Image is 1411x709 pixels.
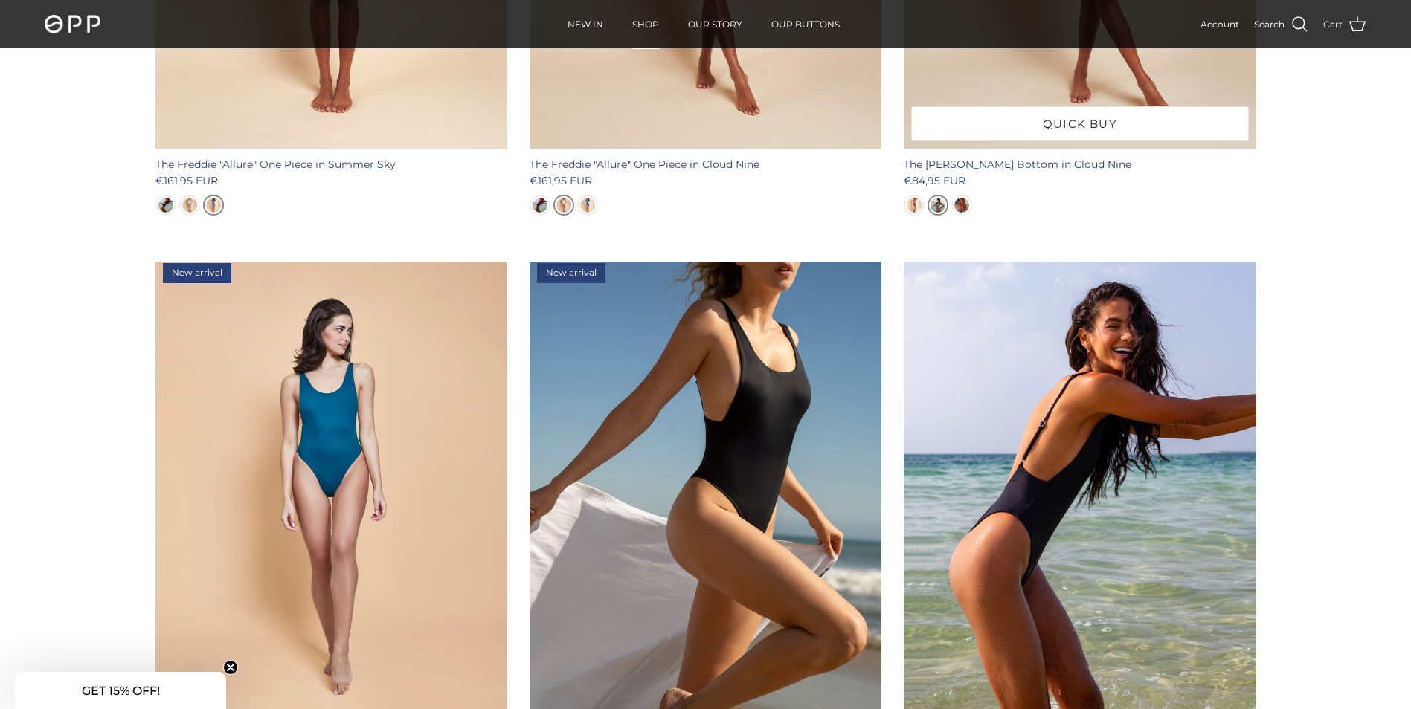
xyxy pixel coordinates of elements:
span: Search [1254,17,1285,31]
a: Summer Sky [951,193,972,217]
a: Black Sand [155,193,176,217]
img: OPP Swimwear [45,15,100,34]
a: Summer Sky [203,193,224,217]
a: Cloud Nine [179,193,200,217]
a: Cloud Nine [928,193,948,217]
a: Black Sand [530,193,550,217]
img: Cloud Nine [931,198,945,213]
a: SHOP [619,1,672,48]
a: Summer Sky [577,193,598,217]
a: The Freddie "Allure" One Piece in Cloud Nine €161,95 EUR Black SandCloud NineSummer Sky [530,156,881,217]
span: GET 15% OFF! [82,684,160,698]
span: €161,95 EUR [530,172,592,189]
div: Primary [222,1,1186,48]
span: Cart [1323,17,1343,31]
a: NEW IN [554,1,617,48]
span: €84,95 EUR [904,172,965,189]
a: Quick buy [911,106,1248,141]
img: Summer Sky [580,198,595,213]
a: OUR STORY [675,1,756,48]
img: Summer Sky [954,198,969,213]
a: Search [1254,15,1308,34]
button: Close teaser [223,660,238,675]
a: The [PERSON_NAME] Bottom in Cloud Nine €84,95 EUR Black SandCloud NineSummer Sky [904,156,1256,217]
div: GET 15% OFF!Close teaser [15,672,226,709]
a: Cart [1323,15,1366,34]
img: Cloud Nine [556,198,571,213]
img: Black Sand [533,198,547,213]
a: Account [1201,17,1239,31]
a: Black Sand [904,193,925,217]
a: OUR BUTTONS [758,1,853,48]
div: The Freddie "Allure" One Piece in Cloud Nine [530,156,881,172]
div: The [PERSON_NAME] Bottom in Cloud Nine [904,156,1256,172]
span: €161,95 EUR [155,172,218,189]
img: Cloud Nine [182,198,197,213]
img: Black Sand [907,198,922,213]
div: The Freddie "Allure" One Piece in Summer Sky [155,156,507,172]
a: The Freddie "Allure" One Piece in Summer Sky €161,95 EUR Black SandCloud NineSummer Sky [155,156,507,217]
a: Cloud Nine [553,193,574,217]
img: Black Sand [158,198,173,213]
img: Summer Sky [206,198,221,213]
